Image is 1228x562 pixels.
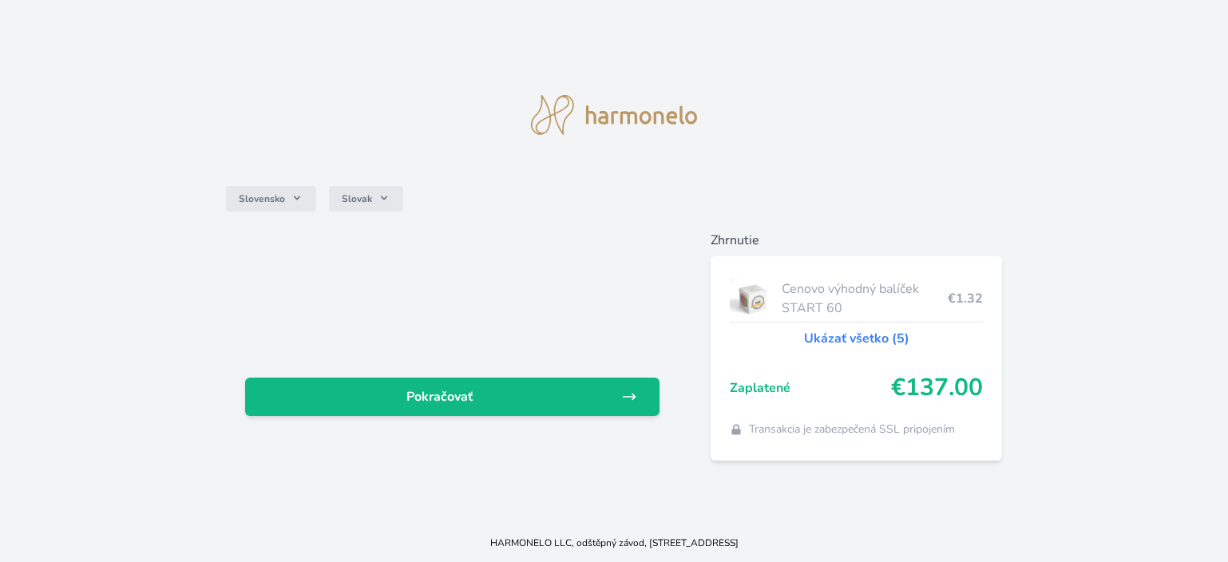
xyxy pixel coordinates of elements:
[329,186,403,212] button: Slovak
[226,186,316,212] button: Slovensko
[804,329,909,348] a: Ukázať všetko (5)
[782,279,948,318] span: Cenovo výhodný balíček START 60
[342,192,372,205] span: Slovak
[749,421,955,437] span: Transakcia je zabezpečená SSL pripojením
[258,387,621,406] span: Pokračovať
[948,289,983,308] span: €1.32
[239,192,285,205] span: Slovensko
[891,374,983,402] span: €137.00
[245,378,660,416] a: Pokračovať
[531,95,697,135] img: logo.svg
[711,231,1002,250] h6: Zhrnutie
[730,378,891,398] span: Zaplatené
[730,279,775,319] img: start.jpg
